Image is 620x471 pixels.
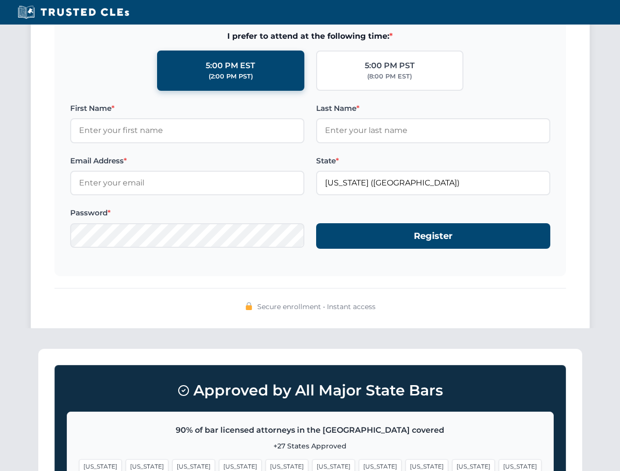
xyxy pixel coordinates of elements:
[316,103,550,114] label: Last Name
[316,223,550,249] button: Register
[365,59,415,72] div: 5:00 PM PST
[79,424,541,437] p: 90% of bar licensed attorneys in the [GEOGRAPHIC_DATA] covered
[209,72,253,81] div: (2:00 PM PST)
[245,302,253,310] img: 🔒
[257,301,376,312] span: Secure enrollment • Instant access
[316,118,550,143] input: Enter your last name
[316,155,550,167] label: State
[70,118,304,143] input: Enter your first name
[70,155,304,167] label: Email Address
[367,72,412,81] div: (8:00 PM EST)
[70,171,304,195] input: Enter your email
[70,30,550,43] span: I prefer to attend at the following time:
[316,171,550,195] input: Missouri (MO)
[15,5,132,20] img: Trusted CLEs
[70,207,304,219] label: Password
[70,103,304,114] label: First Name
[79,441,541,451] p: +27 States Approved
[206,59,255,72] div: 5:00 PM EST
[67,377,554,404] h3: Approved by All Major State Bars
